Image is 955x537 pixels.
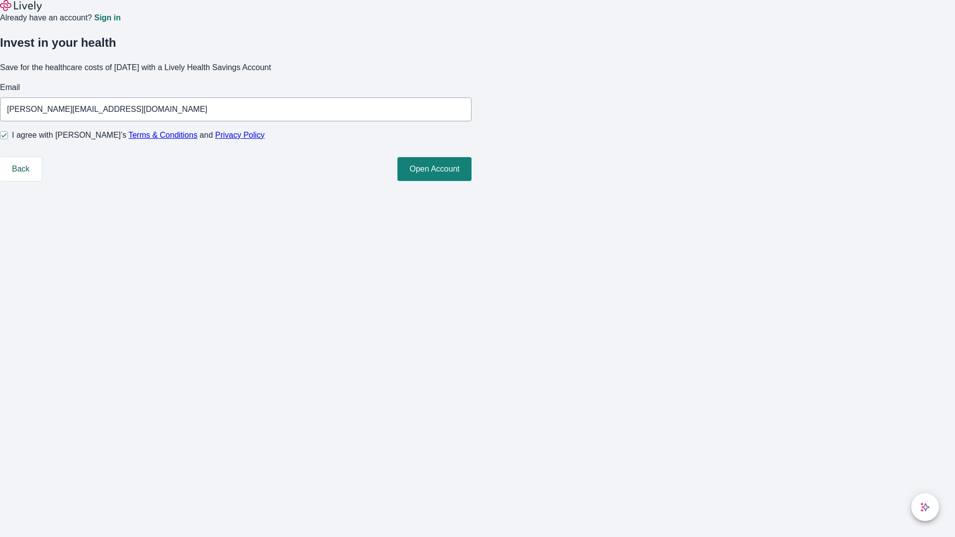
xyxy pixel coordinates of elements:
svg: Lively AI Assistant [920,502,930,512]
span: I agree with [PERSON_NAME]’s and [12,129,265,141]
a: Privacy Policy [215,131,265,139]
button: Open Account [397,157,472,181]
a: Sign in [94,14,120,22]
a: Terms & Conditions [128,131,197,139]
button: chat [911,493,939,521]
